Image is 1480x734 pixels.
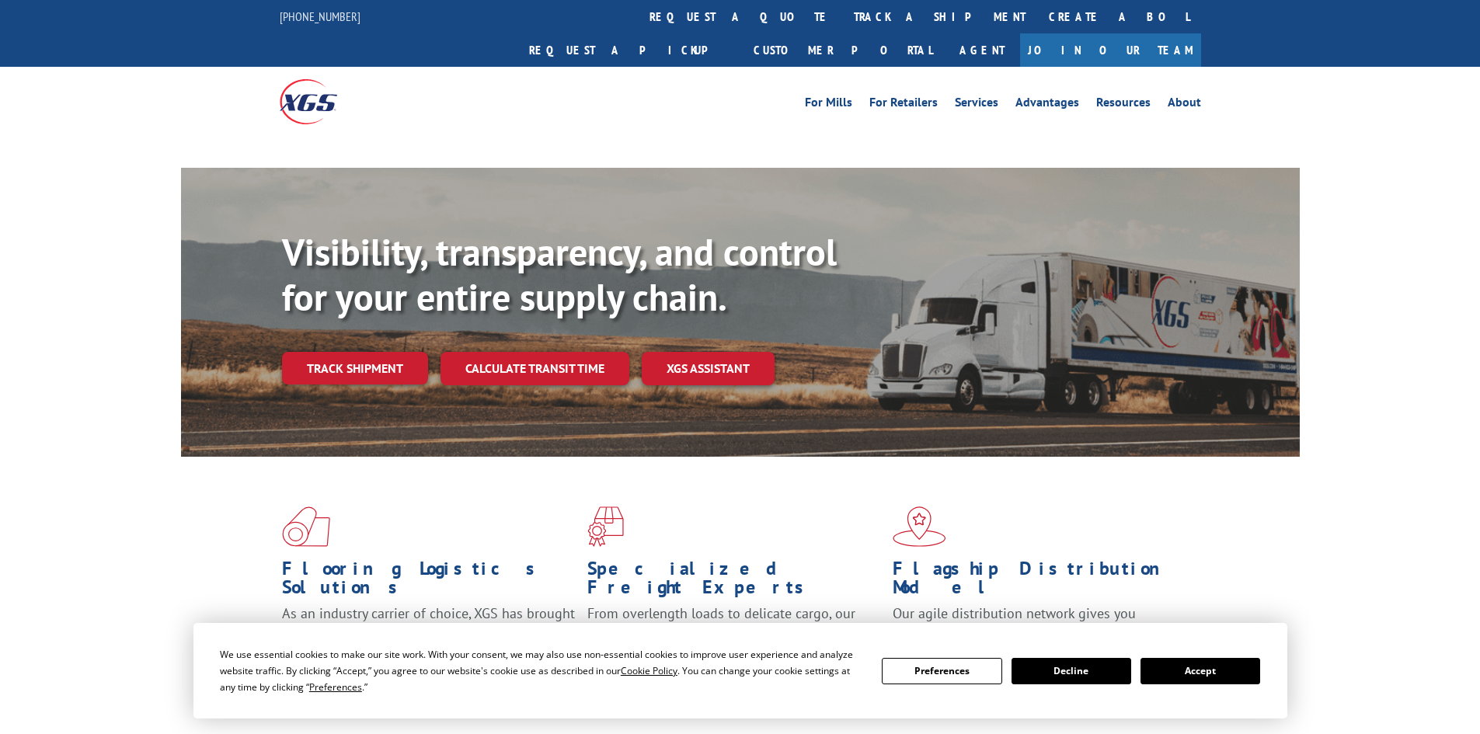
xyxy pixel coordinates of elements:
div: Cookie Consent Prompt [193,623,1287,718]
b: Visibility, transparency, and control for your entire supply chain. [282,228,837,321]
div: We use essential cookies to make our site work. With your consent, we may also use non-essential ... [220,646,863,695]
a: XGS ASSISTANT [642,352,775,385]
h1: Flooring Logistics Solutions [282,559,576,604]
p: From overlength loads to delicate cargo, our experienced staff knows the best way to move your fr... [587,604,881,673]
span: Preferences [309,680,362,694]
h1: Specialized Freight Experts [587,559,881,604]
button: Preferences [882,658,1001,684]
span: As an industry carrier of choice, XGS has brought innovation and dedication to flooring logistics... [282,604,575,659]
a: Request a pickup [517,33,742,67]
a: Resources [1096,96,1151,113]
button: Accept [1140,658,1260,684]
a: [PHONE_NUMBER] [280,9,360,24]
a: Track shipment [282,352,428,384]
a: Agent [944,33,1020,67]
a: Calculate transit time [441,352,629,385]
a: Customer Portal [742,33,944,67]
img: xgs-icon-total-supply-chain-intelligence-red [282,506,330,547]
a: For Retailers [869,96,938,113]
a: Services [955,96,998,113]
button: Decline [1012,658,1131,684]
a: Advantages [1015,96,1079,113]
span: Cookie Policy [621,664,677,677]
img: xgs-icon-focused-on-flooring-red [587,506,624,547]
h1: Flagship Distribution Model [893,559,1186,604]
span: Our agile distribution network gives you nationwide inventory management on demand. [893,604,1179,641]
a: For Mills [805,96,852,113]
a: About [1168,96,1201,113]
a: Join Our Team [1020,33,1201,67]
img: xgs-icon-flagship-distribution-model-red [893,506,946,547]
